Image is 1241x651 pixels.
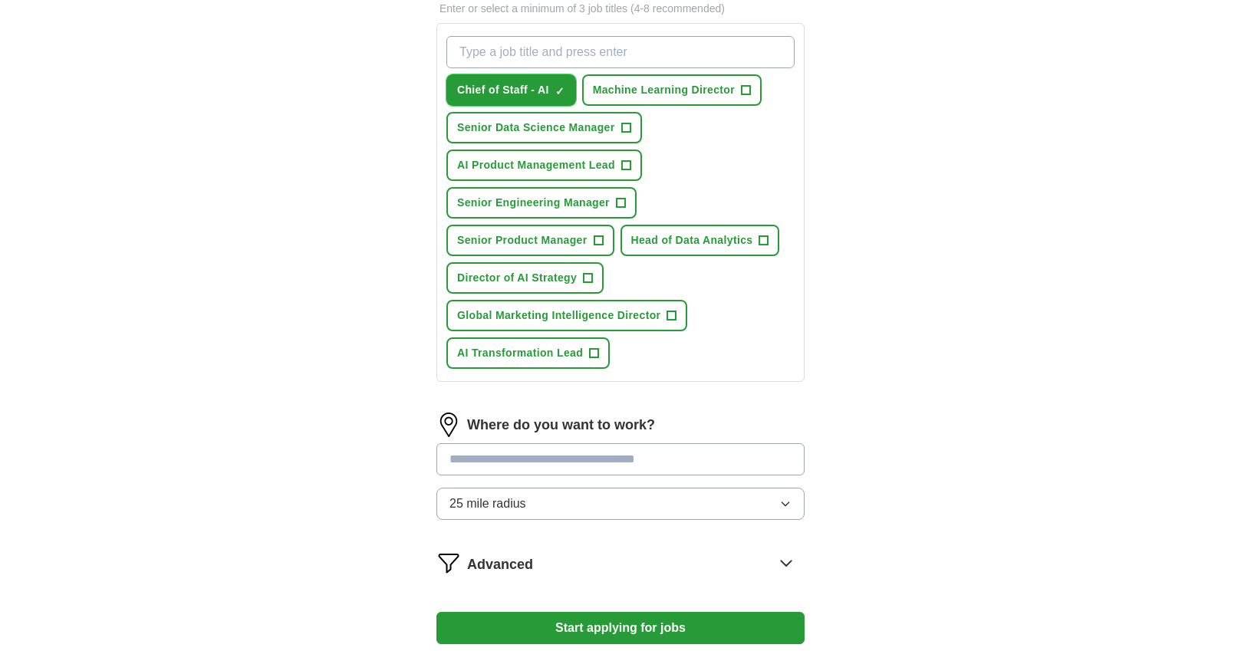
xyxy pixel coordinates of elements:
[446,225,614,256] button: Senior Product Manager
[457,195,610,211] span: Senior Engineering Manager
[446,112,642,143] button: Senior Data Science Manager
[446,36,795,68] input: Type a job title and press enter
[467,554,533,575] span: Advanced
[457,157,615,173] span: AI Product Management Lead
[446,300,687,331] button: Global Marketing Intelligence Director
[457,232,588,248] span: Senior Product Manager
[582,74,762,106] button: Machine Learning Director
[620,225,780,256] button: Head of Data Analytics
[436,612,805,644] button: Start applying for jobs
[436,551,461,575] img: filter
[449,495,526,513] span: 25 mile radius
[593,82,735,98] span: Machine Learning Director
[446,150,642,181] button: AI Product Management Lead
[436,488,805,520] button: 25 mile radius
[631,232,753,248] span: Head of Data Analytics
[457,120,615,136] span: Senior Data Science Manager
[446,337,610,369] button: AI Transformation Lead
[446,187,637,219] button: Senior Engineering Manager
[446,262,604,294] button: Director of AI Strategy
[436,413,461,437] img: location.png
[446,74,576,106] button: Chief of Staff - AI✓
[457,307,660,324] span: Global Marketing Intelligence Director
[457,345,583,361] span: AI Transformation Lead
[555,85,565,97] span: ✓
[436,1,805,17] p: Enter or select a minimum of 3 job titles (4-8 recommended)
[457,270,577,286] span: Director of AI Strategy
[457,82,549,98] span: Chief of Staff - AI
[467,415,655,436] label: Where do you want to work?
